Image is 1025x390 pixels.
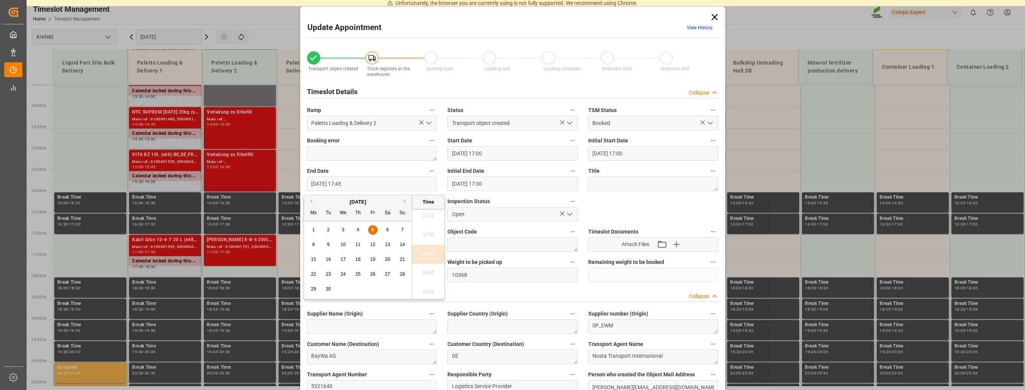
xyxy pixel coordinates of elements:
span: 29 [311,286,316,292]
span: Loading start [426,66,453,71]
span: Status [447,106,463,114]
span: 5 [372,227,374,232]
div: Fr [368,208,378,218]
button: TSM Status [708,105,718,115]
div: Choose Wednesday, September 17th, 2025 [339,255,348,264]
span: 3 [342,227,345,232]
button: Customer Name (Destination) [427,339,437,349]
input: DD.MM.YYYY HH:MM [447,146,578,161]
input: Type to search/select [447,116,578,130]
span: Person who created the Object Mail Address [588,371,695,379]
button: Responsible Party [568,369,578,379]
textarea: DE [447,350,578,364]
span: 17 [340,257,345,262]
div: Choose Saturday, September 20th, 2025 [383,255,392,264]
span: Initial End Date [447,167,484,175]
button: Transport Agent Name [708,339,718,349]
span: Start Date [447,137,472,145]
span: Shipment start [602,66,632,71]
button: Supplier Country (Origin) [568,309,578,319]
span: 27 [385,272,390,277]
div: Choose Friday, September 26th, 2025 [368,270,378,279]
div: Choose Monday, September 8th, 2025 [309,240,318,249]
div: Choose Sunday, September 21st, 2025 [398,255,407,264]
span: Booking error [307,137,340,145]
button: Title [708,166,718,176]
div: Choose Monday, September 29th, 2025 [309,284,318,294]
span: 8 [312,242,315,247]
button: Inspection Status [568,196,578,206]
button: open menu [563,117,575,129]
span: 11 [355,242,360,247]
span: 12 [370,242,375,247]
span: 20 [385,257,390,262]
span: TSM Status [588,106,617,114]
span: Transport object created [308,66,358,71]
div: Choose Saturday, September 13th, 2025 [383,240,392,249]
div: Choose Monday, September 1st, 2025 [309,225,318,235]
button: Initial End Date [568,166,578,176]
span: 7 [401,227,404,232]
div: Choose Thursday, September 11th, 2025 [353,240,363,249]
span: 4 [357,227,359,232]
span: Loading end [485,66,510,71]
div: Choose Saturday, September 27th, 2025 [383,270,392,279]
div: Choose Monday, September 22nd, 2025 [309,270,318,279]
div: Th [353,208,363,218]
input: Type to search/select [307,116,437,130]
span: 6 [386,227,389,232]
div: Collapse [689,292,709,300]
span: Timeslot Documents [588,228,638,236]
span: Title [588,167,600,175]
button: open menu [704,117,715,129]
div: Tu [324,208,333,218]
button: Next Month [404,199,408,204]
h2: Timeslot Details [307,87,357,97]
span: 26 [370,272,375,277]
div: Collapse [689,89,709,97]
button: Status [568,105,578,115]
button: Transport Agent Number [427,369,437,379]
div: Choose Tuesday, September 9th, 2025 [324,240,333,249]
button: Previous Month [308,199,312,204]
span: Loading complete [543,66,580,71]
div: Choose Wednesday, September 3rd, 2025 [339,225,348,235]
div: Choose Friday, September 19th, 2025 [368,255,378,264]
div: Choose Tuesday, September 30th, 2025 [324,284,333,294]
button: Person who created the Object Mail Address [708,369,718,379]
div: Choose Tuesday, September 23rd, 2025 [324,270,333,279]
div: Choose Wednesday, September 24th, 2025 [339,270,348,279]
span: Ramp [307,106,321,114]
textarea: Nosta Transport International [588,350,718,364]
div: Mo [309,208,318,218]
span: 24 [340,272,345,277]
div: month 2025-09 [306,223,410,297]
span: 15 [311,257,316,262]
div: Choose Thursday, September 4th, 2025 [353,225,363,235]
button: Remaining weight to be booked [708,257,718,267]
button: End Date [427,166,437,176]
button: Weight to be picked up [568,257,578,267]
div: Choose Friday, September 5th, 2025 [368,225,378,235]
span: 14 [400,242,405,247]
span: 16 [326,257,331,262]
div: Choose Wednesday, September 10th, 2025 [339,240,348,249]
span: Truck registers at the warehouse [367,66,410,77]
div: Time [414,198,442,206]
button: Booking error [427,136,437,145]
span: Supplier Country (Origin) [447,310,508,318]
span: 21 [400,257,405,262]
span: Transport Agent Number [307,371,367,379]
span: Object Code [447,228,477,236]
div: Choose Monday, September 15th, 2025 [309,255,318,264]
div: Su [398,208,407,218]
textarea: BayWa AG [307,350,437,364]
button: Supplier Name (Origin) [427,309,437,319]
button: Customer Country (Destination) [568,339,578,349]
span: Shipment end [661,66,689,71]
span: Inspection Status [447,197,490,205]
span: Attach Files [622,240,649,248]
span: 25 [355,272,360,277]
div: Choose Saturday, September 6th, 2025 [383,225,392,235]
button: open menu [563,208,575,220]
